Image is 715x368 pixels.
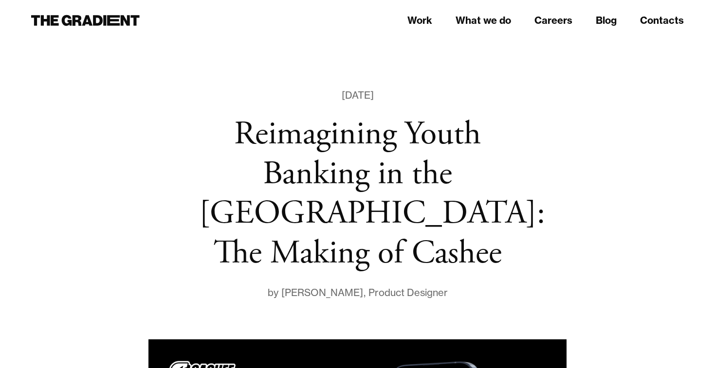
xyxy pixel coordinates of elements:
[281,285,363,300] div: [PERSON_NAME]
[368,285,448,300] div: Product Designer
[407,13,432,28] a: Work
[199,115,516,273] h1: Reimagining Youth Banking in the [GEOGRAPHIC_DATA]: The Making of Cashee
[596,13,617,28] a: Blog
[267,285,281,300] div: by
[456,13,511,28] a: What we do
[363,285,368,300] div: ,
[640,13,684,28] a: Contacts
[342,88,374,103] div: [DATE]
[534,13,572,28] a: Careers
